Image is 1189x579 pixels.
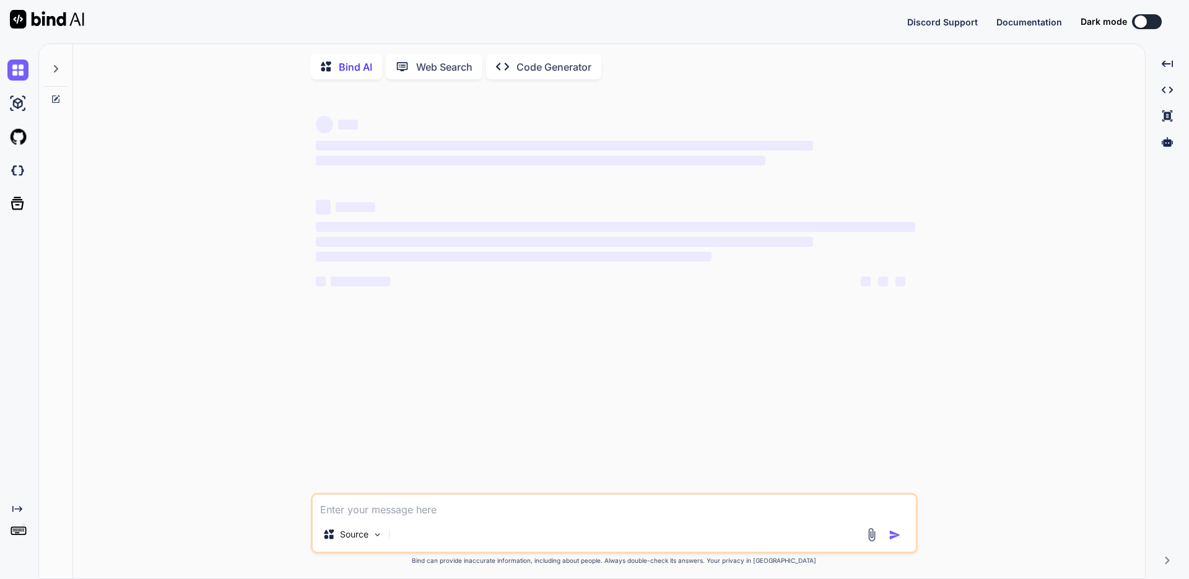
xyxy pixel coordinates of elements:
span: ‌ [316,276,326,286]
img: Pick Models [372,529,383,540]
span: ‌ [316,116,333,133]
span: Documentation [996,17,1062,27]
span: ‌ [316,237,813,247]
span: ‌ [316,200,331,214]
span: ‌ [331,276,390,286]
img: chat [7,60,28,81]
span: Discord Support [907,17,978,27]
img: Bind AI [10,10,84,29]
img: ai-studio [7,93,28,114]
button: Discord Support [907,15,978,29]
span: ‌ [336,202,375,212]
img: icon [889,529,901,541]
span: Dark mode [1081,15,1127,28]
p: Source [340,528,368,541]
span: ‌ [878,276,888,286]
span: ‌ [316,222,915,232]
span: ‌ [338,120,358,130]
button: Documentation [996,15,1062,29]
span: ‌ [316,156,765,166]
span: ‌ [316,252,712,262]
span: ‌ [895,276,905,286]
span: ‌ [316,141,813,151]
p: Code Generator [516,60,591,74]
p: Web Search [416,60,473,74]
img: darkCloudIdeIcon [7,160,28,181]
span: ‌ [861,276,871,286]
p: Bind AI [339,60,372,74]
img: attachment [865,528,879,542]
img: githubLight [7,126,28,148]
p: Bind can provide inaccurate information, including about people. Always double-check its answers.... [311,556,918,565]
